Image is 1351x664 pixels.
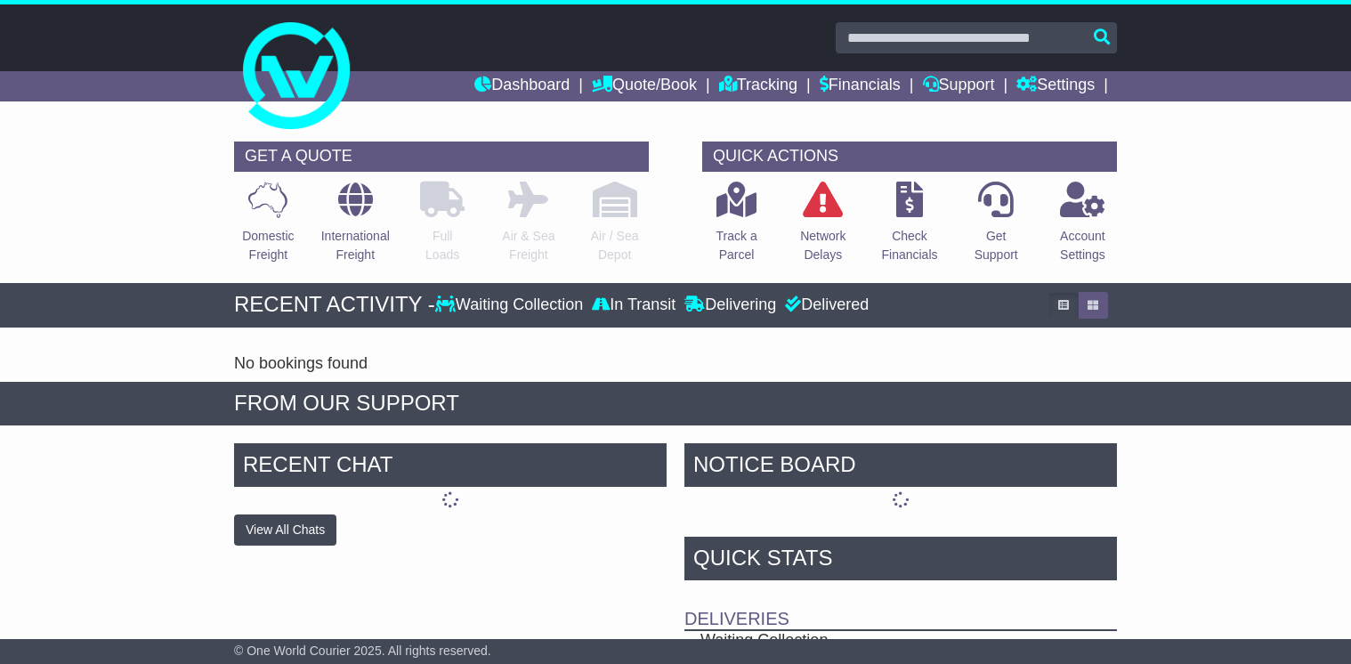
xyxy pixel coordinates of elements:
a: Tracking [719,71,797,101]
a: NetworkDelays [799,181,846,274]
div: No bookings found [234,354,1117,374]
div: RECENT ACTIVITY - [234,292,435,318]
div: QUICK ACTIONS [702,142,1117,172]
a: Dashboard [474,71,570,101]
a: Settings [1016,71,1095,101]
div: In Transit [587,296,680,315]
p: Track a Parcel [716,227,757,264]
p: Air / Sea Depot [591,227,639,264]
td: Deliveries [684,585,1117,630]
a: InternationalFreight [320,181,391,274]
div: NOTICE BOARD [684,443,1117,491]
div: RECENT CHAT [234,443,667,491]
p: Full Loads [420,227,465,264]
span: © One World Courier 2025. All rights reserved. [234,644,491,658]
a: AccountSettings [1059,181,1106,274]
div: GET A QUOTE [234,142,649,172]
a: Financials [820,71,901,101]
a: Support [923,71,995,101]
div: Delivering [680,296,781,315]
p: Network Delays [800,227,845,264]
button: View All Chats [234,514,336,546]
p: Domestic Freight [242,227,294,264]
a: Quote/Book [592,71,697,101]
p: Check Financials [881,227,937,264]
p: Get Support [975,227,1018,264]
p: Account Settings [1060,227,1105,264]
div: Delivered [781,296,869,315]
p: Air & Sea Freight [502,227,554,264]
a: Track aParcel [716,181,758,274]
a: CheckFinancials [880,181,938,274]
div: Waiting Collection [435,296,587,315]
div: FROM OUR SUPPORT [234,391,1117,417]
td: Waiting Collection [684,630,1055,651]
div: Quick Stats [684,537,1117,585]
a: DomesticFreight [241,181,295,274]
p: International Freight [321,227,390,264]
a: GetSupport [974,181,1019,274]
